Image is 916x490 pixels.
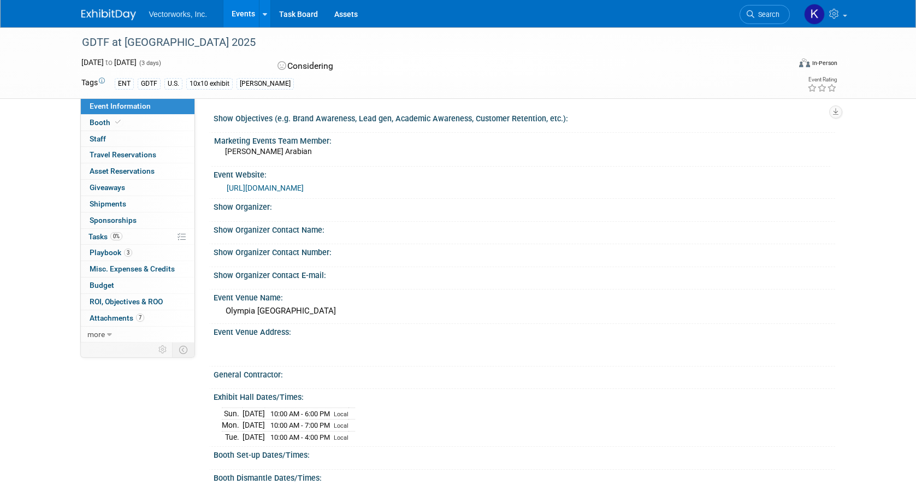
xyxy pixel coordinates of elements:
div: GDTF at [GEOGRAPHIC_DATA] 2025 [78,33,773,52]
i: Booth reservation complete [115,119,121,125]
div: Marketing Events Team Member: [214,133,830,146]
span: Sponsorships [90,216,137,225]
div: GDTF [138,78,161,90]
a: Staff [81,131,194,147]
span: Attachments [90,314,144,322]
span: [DATE] [DATE] [81,58,137,67]
span: Event Information [90,102,151,110]
span: Misc. Expenses & Credits [90,264,175,273]
a: Booth [81,115,194,131]
div: [PERSON_NAME] [237,78,294,90]
a: Shipments [81,196,194,212]
td: [DATE] [243,408,265,420]
a: Event Information [81,98,194,114]
span: Booth [90,118,123,127]
span: Search [754,10,779,19]
span: ROI, Objectives & ROO [90,297,163,306]
span: 7 [136,314,144,322]
span: to [104,58,114,67]
a: Search [740,5,790,24]
td: Mon. [222,420,243,432]
td: Tags [81,77,105,90]
img: Format-Inperson.png [799,58,810,67]
div: U.S. [164,78,182,90]
td: Personalize Event Tab Strip [153,343,173,357]
a: Giveaways [81,180,194,196]
a: Asset Reservations [81,163,194,179]
td: Sun. [222,408,243,420]
div: Show Organizer: [214,199,835,212]
td: [DATE] [243,431,265,442]
td: Toggle Event Tabs [172,343,194,357]
span: 0% [110,232,122,240]
span: 10:00 AM - 7:00 PM [270,421,330,429]
div: Considering [274,57,516,76]
div: General Contractor: [214,367,835,380]
a: Attachments7 [81,310,194,326]
div: In-Person [812,59,837,67]
td: Tue. [222,431,243,442]
a: Budget [81,278,194,293]
span: Local [334,422,348,429]
span: Giveaways [90,183,125,192]
a: ROI, Objectives & ROO [81,294,194,310]
span: 10:00 AM - 6:00 PM [270,410,330,418]
a: Tasks0% [81,229,194,245]
img: ExhibitDay [81,9,136,20]
div: Booth Dismantle Dates/Times: [214,470,835,483]
span: Local [334,434,348,441]
div: Booth Set-up Dates/Times: [214,447,835,461]
span: 3 [124,249,132,257]
span: Local [334,411,348,418]
div: Event Rating [807,77,837,82]
span: [PERSON_NAME] Arabian [225,147,312,156]
span: Asset Reservations [90,167,155,175]
div: Exhibit Hall Dates/Times: [214,389,835,403]
a: Playbook3 [81,245,194,261]
div: Event Venue Name: [214,290,835,303]
div: Event Format [725,57,838,73]
img: Kamica Price [804,4,825,25]
span: Tasks [88,232,122,241]
span: Playbook [90,248,132,257]
a: [URL][DOMAIN_NAME] [227,184,304,192]
a: Misc. Expenses & Credits [81,261,194,277]
span: Vectorworks, Inc. [149,10,208,19]
td: [DATE] [243,420,265,432]
div: 10x10 exhibit [186,78,233,90]
span: Budget [90,281,114,290]
div: Show Organizer Contact Number: [214,244,835,258]
span: 10:00 AM - 4:00 PM [270,433,330,441]
div: Show Objectives (e.g. Brand Awareness, Lead gen, Academic Awareness, Customer Retention, etc.): [214,110,835,124]
span: Staff [90,134,106,143]
span: Travel Reservations [90,150,156,159]
a: Sponsorships [81,212,194,228]
span: more [87,330,105,339]
div: Olympia [GEOGRAPHIC_DATA] [222,303,827,320]
span: Shipments [90,199,126,208]
div: Show Organizer Contact Name: [214,222,835,235]
div: Event Website: [214,167,835,180]
span: (3 days) [138,60,161,67]
a: Travel Reservations [81,147,194,163]
div: Show Organizer Contact E-mail: [214,267,835,281]
div: Event Venue Address: [214,324,835,338]
a: more [81,327,194,343]
div: ENT [115,78,134,90]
